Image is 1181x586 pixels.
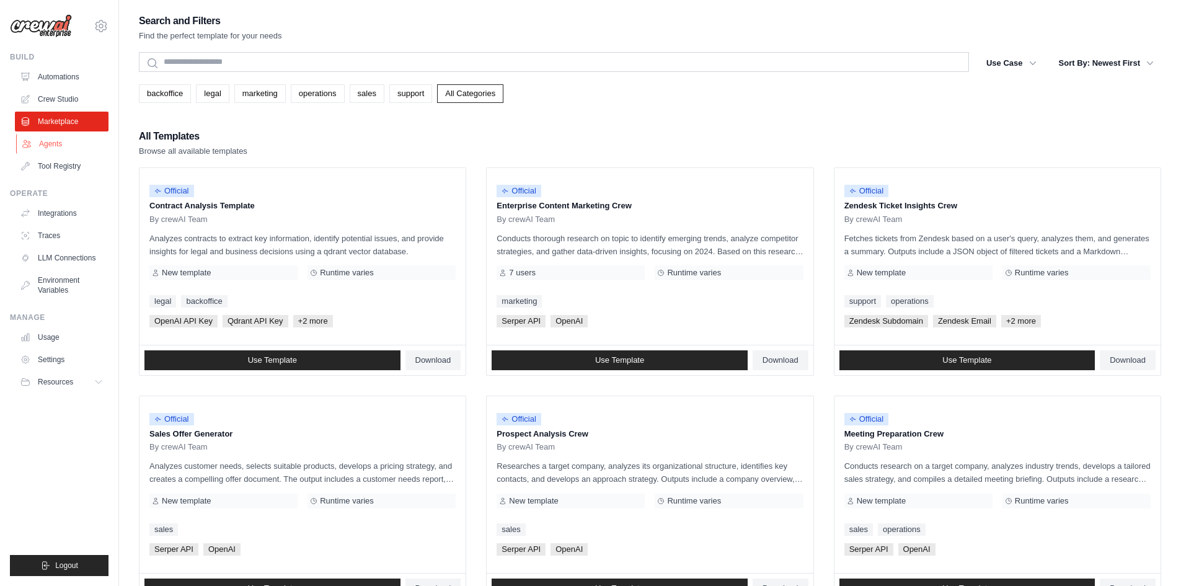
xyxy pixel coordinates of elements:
p: Fetches tickets from Zendesk based on a user's query, analyzes them, and generates a summary. Out... [844,232,1151,258]
a: Use Template [839,350,1095,370]
a: Usage [15,327,108,347]
a: Download [1100,350,1156,370]
p: Conducts research on a target company, analyzes industry trends, develops a tailored sales strate... [844,459,1151,486]
span: Download [763,355,798,365]
span: OpenAI API Key [149,315,218,327]
h2: All Templates [139,128,247,145]
span: Runtime varies [1015,496,1069,506]
p: Contract Analysis Template [149,200,456,212]
p: Find the perfect template for your needs [139,30,282,42]
p: Meeting Preparation Crew [844,428,1151,440]
span: Serper API [497,543,546,556]
a: Settings [15,350,108,370]
span: Download [1110,355,1146,365]
span: New template [162,496,211,506]
a: legal [149,295,176,308]
span: Serper API [497,315,546,327]
span: Runtime varies [1015,268,1069,278]
span: Official [497,413,541,425]
span: Zendesk Email [933,315,996,327]
span: New template [857,268,906,278]
span: By crewAI Team [844,215,903,224]
a: sales [350,84,384,103]
span: By crewAI Team [497,442,555,452]
p: Browse all available templates [139,145,247,158]
div: Manage [10,313,108,322]
span: Qdrant API Key [223,315,288,327]
span: By crewAI Team [149,215,208,224]
a: Automations [15,67,108,87]
span: Official [844,413,889,425]
p: Analyzes contracts to extract key information, identify potential issues, and provide insights fo... [149,232,456,258]
img: Logo [10,14,72,38]
a: Download [405,350,461,370]
a: support [844,295,881,308]
a: sales [497,523,525,536]
a: All Categories [437,84,503,103]
span: Official [844,185,889,197]
span: New template [509,496,558,506]
p: Conducts thorough research on topic to identify emerging trends, analyze competitor strategies, a... [497,232,803,258]
a: backoffice [181,295,227,308]
a: backoffice [139,84,191,103]
a: Traces [15,226,108,246]
button: Use Case [979,52,1044,74]
p: Sales Offer Generator [149,428,456,440]
span: Runtime varies [667,268,721,278]
div: Build [10,52,108,62]
a: Download [753,350,808,370]
span: Download [415,355,451,365]
span: Official [149,413,194,425]
a: Marketplace [15,112,108,131]
span: Official [497,185,541,197]
span: OpenAI [898,543,936,556]
span: Use Template [942,355,991,365]
a: Crew Studio [15,89,108,109]
a: sales [149,523,178,536]
span: By crewAI Team [497,215,555,224]
a: Integrations [15,203,108,223]
a: support [389,84,432,103]
span: Official [149,185,194,197]
span: New template [857,496,906,506]
a: Tool Registry [15,156,108,176]
a: sales [844,523,873,536]
p: Researches a target company, analyzes its organizational structure, identifies key contacts, and ... [497,459,803,486]
iframe: Chat Widget [1119,526,1181,586]
button: Logout [10,555,108,576]
span: Use Template [595,355,644,365]
p: Zendesk Ticket Insights Crew [844,200,1151,212]
span: +2 more [1001,315,1041,327]
span: Runtime varies [320,268,374,278]
span: Runtime varies [667,496,721,506]
span: OpenAI [551,543,588,556]
a: operations [878,523,926,536]
a: operations [291,84,345,103]
span: Logout [55,561,78,570]
a: marketing [497,295,542,308]
span: OpenAI [203,543,241,556]
span: Resources [38,377,73,387]
span: By crewAI Team [844,442,903,452]
span: Zendesk Subdomain [844,315,928,327]
span: +2 more [293,315,333,327]
p: Enterprise Content Marketing Crew [497,200,803,212]
a: Agents [16,134,110,154]
a: Use Template [492,350,748,370]
span: Serper API [844,543,893,556]
span: OpenAI [551,315,588,327]
a: Environment Variables [15,270,108,300]
button: Resources [15,372,108,392]
span: 7 users [509,268,536,278]
span: By crewAI Team [149,442,208,452]
span: New template [162,268,211,278]
a: Use Template [144,350,400,370]
span: Runtime varies [320,496,374,506]
a: legal [196,84,229,103]
p: Analyzes customer needs, selects suitable products, develops a pricing strategy, and creates a co... [149,459,456,486]
button: Sort By: Newest First [1051,52,1161,74]
div: Operate [10,189,108,198]
a: marketing [234,84,286,103]
a: LLM Connections [15,248,108,268]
